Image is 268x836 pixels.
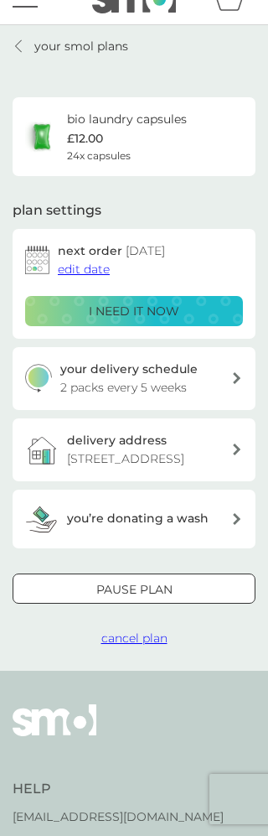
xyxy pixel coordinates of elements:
h3: delivery address [67,431,167,449]
h3: you’re donating a wash [67,509,209,527]
p: £12.00 [67,129,103,148]
a: delivery address[STREET_ADDRESS] [13,418,255,481]
button: edit date [58,260,110,278]
img: smol [13,704,96,761]
span: 24x capsules [67,148,131,164]
span: edit date [58,262,110,277]
h2: plan settings [13,201,101,220]
button: your delivery schedule2 packs every 5 weeks [13,347,255,410]
h2: next order [58,241,165,260]
button: cancel plan [101,629,167,647]
h3: your delivery schedule [60,360,198,378]
p: [STREET_ADDRESS] [67,449,184,468]
button: you’re donating a wash [13,490,255,548]
h6: bio laundry capsules [67,110,187,128]
p: i need it now [89,302,179,320]
img: bio laundry capsules [25,120,59,153]
a: your smol plans [13,37,128,55]
p: 2 packs every 5 weeks [60,378,187,397]
p: Pause plan [96,580,173,599]
span: cancel plan [101,631,167,646]
button: i need it now [25,296,243,326]
button: Pause plan [13,574,255,604]
p: your smol plans [34,37,128,55]
h4: Help [13,780,224,798]
span: [DATE] [126,243,165,258]
a: [EMAIL_ADDRESS][DOMAIN_NAME] [13,807,224,826]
